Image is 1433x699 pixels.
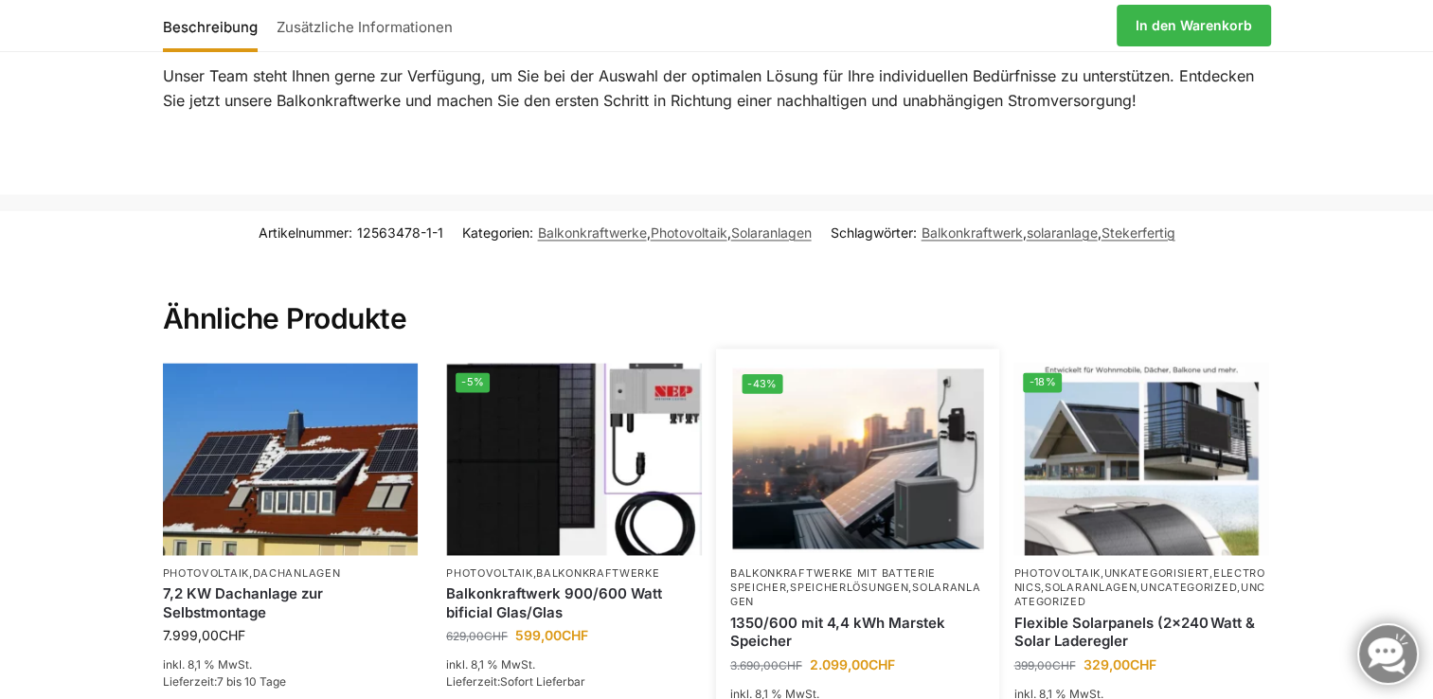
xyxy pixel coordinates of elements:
[922,224,1023,241] a: Balkonkraftwerk
[732,365,983,553] a: -43%Balkonkraftwerk mit Marstek Speicher
[779,658,802,672] span: CHF
[1027,224,1098,241] a: solaranlage
[446,584,702,621] a: Balkonkraftwerk 900/600 Watt bificial Glas/Glas
[1051,658,1075,672] span: CHF
[253,566,341,580] a: Dachanlagen
[1013,566,1269,610] p: , , , , ,
[1104,566,1210,580] a: Unkategorisiert
[163,656,419,673] p: inkl. 8,1 % MwSt.
[1013,363,1269,554] a: -18%Flexible Solar Module für Wohnmobile Camping Balkon
[446,566,702,581] p: ,
[1140,581,1237,594] a: Uncategorized
[163,674,286,689] span: Lieferzeit:
[731,224,812,241] a: Solaranlagen
[1102,224,1175,241] a: Stekerfertig
[730,566,986,610] p: , ,
[446,363,702,554] a: -5%Bificiales Hochleistungsmodul
[163,584,419,621] a: 7,2 KW Dachanlage zur Selbstmontage
[730,566,936,594] a: Balkonkraftwerke mit Batterie Speicher
[538,224,647,241] a: Balkonkraftwerke
[1013,658,1075,672] bdi: 399,00
[730,614,986,651] a: 1350/600 mit 4,4 kWh Marstek Speicher
[790,581,908,594] a: Speicherlösungen
[1013,614,1269,651] a: Flexible Solarpanels (2×240 Watt & Solar Laderegler
[1083,656,1155,672] bdi: 329,00
[500,674,585,689] span: Sofort Lieferbar
[831,223,1175,242] span: Schlagwörter: , ,
[163,64,1271,113] p: Unser Team steht Ihnen gerne zur Verfügung, um Sie bei der Auswahl der optimalen Lösung für Ihre ...
[1013,566,1100,580] a: Photovoltaik
[730,581,981,608] a: Solaranlagen
[1013,581,1265,608] a: Uncategorized
[163,256,1271,337] h2: Ähnliche Produkte
[219,627,245,643] span: CHF
[651,224,727,241] a: Photovoltaik
[163,363,419,554] img: Solar Dachanlage 6,5 KW
[515,627,588,643] bdi: 599,00
[446,656,702,673] p: inkl. 8,1 % MwSt.
[1013,363,1269,554] img: Flexible Solar Module für Wohnmobile Camping Balkon
[1045,581,1137,594] a: Solaranlagen
[357,224,443,241] span: 12563478-1-1
[1129,656,1155,672] span: CHF
[869,656,895,672] span: CHF
[259,223,443,242] span: Artikelnummer:
[446,566,532,580] a: Photovoltaik
[217,674,286,689] span: 7 bis 10 Tage
[536,566,659,580] a: Balkonkraftwerke
[730,658,802,672] bdi: 3.690,00
[163,627,245,643] bdi: 7.999,00
[462,223,812,242] span: Kategorien: , ,
[446,629,508,643] bdi: 629,00
[810,656,895,672] bdi: 2.099,00
[562,627,588,643] span: CHF
[732,365,983,553] img: Balkonkraftwerk mit Marstek Speicher
[484,629,508,643] span: CHF
[163,566,419,581] p: ,
[446,363,702,554] img: Bificiales Hochleistungsmodul
[1013,566,1264,594] a: Electronics
[446,674,585,689] span: Lieferzeit:
[163,566,249,580] a: Photovoltaik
